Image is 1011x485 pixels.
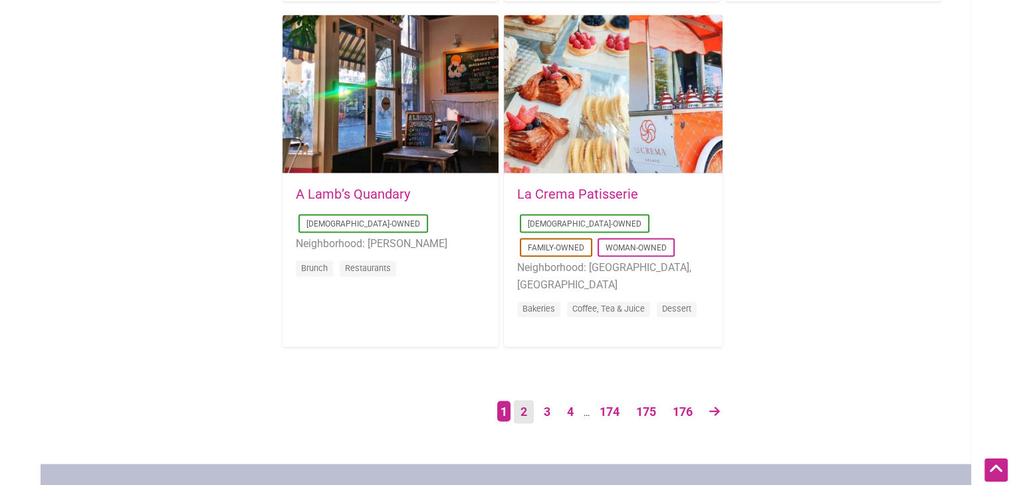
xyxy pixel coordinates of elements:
[666,400,699,423] a: Page 176
[345,263,391,273] a: Restaurants
[517,186,638,202] a: La Crema Patisserie
[522,304,555,314] a: Bakeries
[296,235,485,252] li: Neighborhood: [PERSON_NAME]
[497,401,510,421] span: Page 1
[560,400,580,423] a: Page 4
[517,259,709,293] li: Neighborhood: [GEOGRAPHIC_DATA], [GEOGRAPHIC_DATA]
[296,186,410,202] a: A Lamb’s Quandary
[584,407,590,417] span: …
[306,219,420,229] a: [DEMOGRAPHIC_DATA]-Owned
[528,219,641,229] a: [DEMOGRAPHIC_DATA]-Owned
[629,400,663,423] a: Page 175
[572,304,645,314] a: Coffee, Tea & Juice
[662,304,691,314] a: Dessert
[537,400,557,423] a: Page 3
[301,263,328,273] a: Brunch
[606,243,667,252] a: Woman-Owned
[514,400,534,423] a: Page 2
[593,400,626,423] a: Page 174
[528,243,584,252] a: Family-Owned
[984,458,1008,482] div: Scroll Back to Top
